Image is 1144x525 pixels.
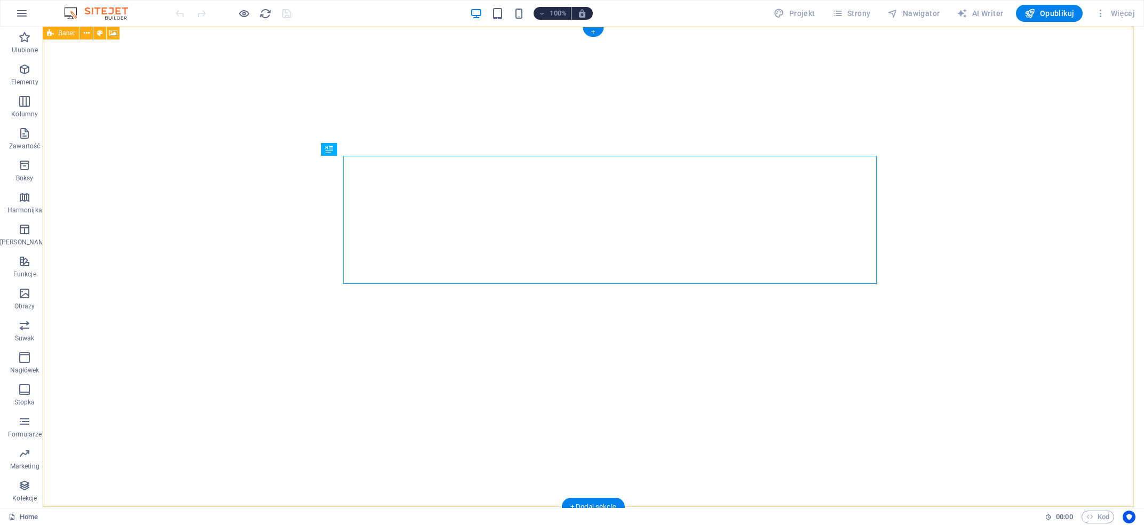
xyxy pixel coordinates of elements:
i: Przeładuj stronę [259,7,272,20]
span: Strony [832,8,871,19]
p: Harmonijka [7,206,42,214]
i: Po zmianie rozmiaru automatycznie dostosowuje poziom powiększenia do wybranego urządzenia. [577,9,587,18]
p: Suwak [15,334,35,343]
button: Opublikuj [1016,5,1083,22]
span: Kod [1086,511,1109,523]
p: Stopka [14,398,35,407]
p: Kolumny [11,110,38,118]
button: 100% [534,7,571,20]
div: + [583,27,603,37]
span: Baner [58,30,75,36]
p: Marketing [10,462,39,471]
button: reload [259,7,272,20]
p: Ulubione [12,46,38,54]
a: Kliknij, aby anulować zaznaczenie. Kliknij dwukrotnie, aby otworzyć Strony [9,511,38,523]
p: Boksy [16,174,34,182]
button: AI Writer [952,5,1007,22]
p: Nagłówek [10,366,39,375]
h6: Czas sesji [1045,511,1073,523]
span: Więcej [1095,8,1135,19]
span: Opublikuj [1024,8,1074,19]
p: Obrazy [14,302,35,311]
button: Strony [828,5,875,22]
button: Usercentrics [1123,511,1135,523]
p: Formularze [8,430,42,439]
button: Więcej [1091,5,1139,22]
span: AI Writer [957,8,1003,19]
div: + Dodaj sekcję [562,498,625,516]
p: Funkcje [13,270,36,279]
img: Editor Logo [61,7,141,20]
span: Projekt [774,8,815,19]
span: Nawigator [887,8,940,19]
button: Kod [1082,511,1114,523]
button: Nawigator [883,5,944,22]
button: Projekt [769,5,819,22]
p: Zawartość [9,142,40,150]
h6: 100% [550,7,567,20]
div: Projekt (Ctrl+Alt+Y) [769,5,819,22]
p: Kolekcje [12,494,37,503]
span: : [1063,513,1065,521]
button: Kliknij tutaj, aby wyjść z trybu podglądu i kontynuować edycję [237,7,250,20]
p: Elementy [11,78,38,86]
span: 00 00 [1056,511,1072,523]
